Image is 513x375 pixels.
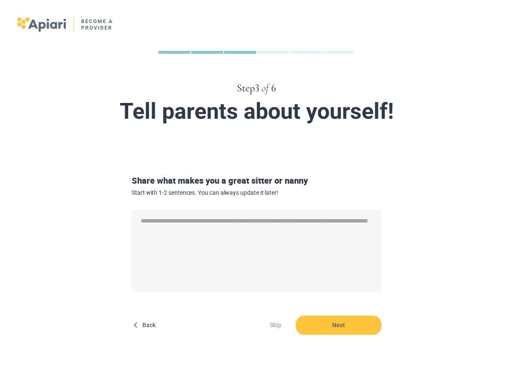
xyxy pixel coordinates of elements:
span: Start with 1-2 sentences. You can always update it later! [132,189,381,196]
img: logo [17,17,113,32]
div: Step 3 6 [38,81,475,96]
button: Next [296,316,381,335]
button: Skip [262,316,289,335]
div: Tell parents about yourself! [55,99,458,123]
div: Share what makes you a great sitter or nanny [128,175,385,196]
span: of [262,83,268,94]
button: Back [132,316,159,335]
